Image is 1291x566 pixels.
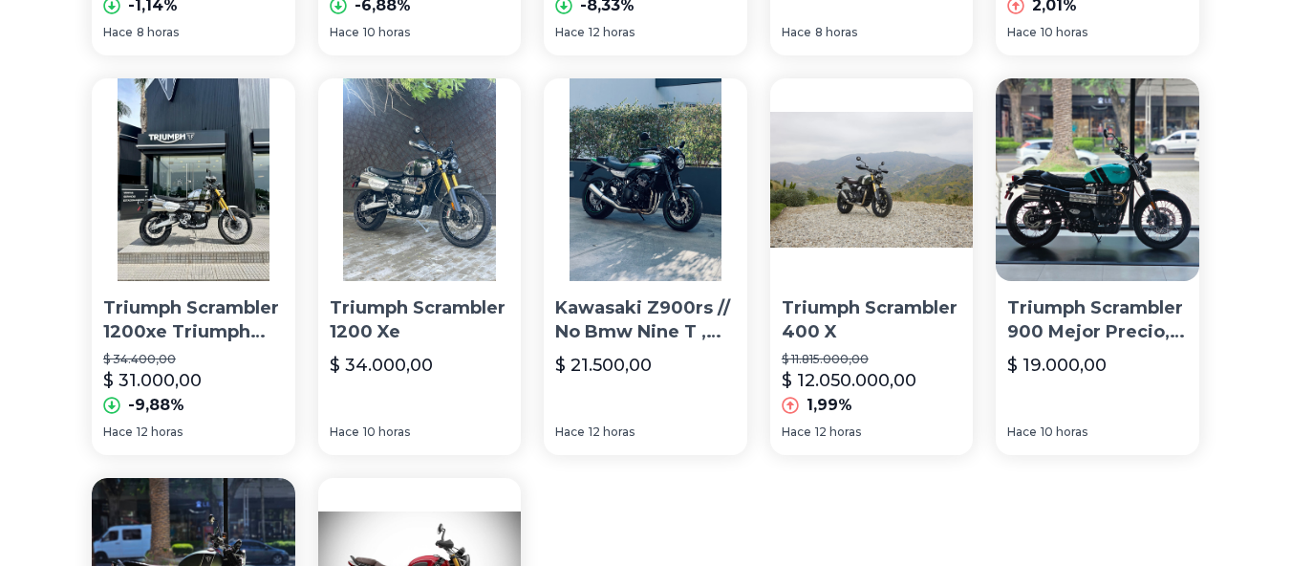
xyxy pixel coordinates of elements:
img: Triumph Scrambler 900 Mejor Precio, New Modelo 2025 [996,78,1199,282]
span: Hace [555,424,585,440]
p: -9,88% [128,394,184,417]
a: Kawasaki Z900rs // No Bmw Nine T , No Triumph ScramblerKawasaki Z900rs // No Bmw Nine T , No Triu... [544,78,747,455]
span: 10 horas [1041,424,1087,440]
span: 12 horas [589,25,635,40]
span: 10 horas [1041,25,1087,40]
p: 1,99% [807,394,852,417]
p: $ 31.000,00 [103,367,202,394]
span: 12 horas [137,424,183,440]
a: Triumph Scrambler 1200 XeTriumph Scrambler 1200 Xe$ 34.000,00Hace10 horas [318,78,522,455]
span: Hace [103,25,133,40]
span: Hace [782,424,811,440]
p: $ 34.000,00 [330,352,433,379]
img: Triumph Scrambler 400 X [770,78,974,282]
span: Hace [330,424,359,440]
span: Hace [330,25,359,40]
span: 12 horas [589,424,635,440]
p: Triumph Scrambler 900 Mejor Precio, New Modelo 2025 [1007,296,1188,344]
span: 8 horas [137,25,179,40]
p: Triumph Scrambler 1200xe Triumph [PERSON_NAME] Nuevo Precio Contado [103,296,284,344]
span: 12 horas [815,424,861,440]
span: Hace [1007,25,1037,40]
img: Kawasaki Z900rs // No Bmw Nine T , No Triumph Scrambler [544,78,747,282]
span: 10 horas [363,25,410,40]
p: $ 21.500,00 [555,352,652,379]
a: Triumph Scrambler 1200xe Triumph Pilar Nuevo Precio ContadoTriumph Scrambler 1200xe Triumph [PERS... [92,78,295,455]
span: 8 horas [815,25,857,40]
a: Triumph Scrambler 400 XTriumph Scrambler 400 X$ 11.815.000,00$ 12.050.000,001,99%Hace12 horas [770,78,974,455]
span: 10 horas [363,424,410,440]
p: $ 12.050.000,00 [782,367,916,394]
img: Triumph Scrambler 1200 Xe [318,78,522,282]
p: $ 11.815.000,00 [782,352,962,367]
span: Hace [555,25,585,40]
p: Triumph Scrambler 1200 Xe [330,296,510,344]
span: Hace [1007,424,1037,440]
a: Triumph Scrambler 900 Mejor Precio, New Modelo 2025Triumph Scrambler 900 Mejor Precio, New Modelo... [996,78,1199,455]
p: Kawasaki Z900rs // No Bmw Nine T , No Triumph Scrambler [555,296,736,344]
p: $ 34.400,00 [103,352,284,367]
img: Triumph Scrambler 1200xe Triumph Pilar Nuevo Precio Contado [92,78,295,282]
p: $ 19.000,00 [1007,352,1107,379]
span: Hace [782,25,811,40]
p: Triumph Scrambler 400 X [782,296,962,344]
span: Hace [103,424,133,440]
